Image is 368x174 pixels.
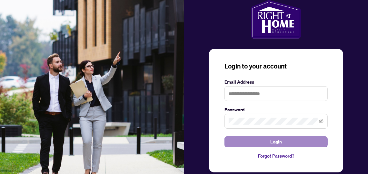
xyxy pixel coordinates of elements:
[319,119,323,124] span: eye-invisible
[224,62,328,71] h3: Login to your account
[224,136,328,147] button: Login
[224,106,328,113] label: Password
[270,137,282,147] span: Login
[224,78,328,86] label: Email Address
[224,152,328,160] a: Forgot Password?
